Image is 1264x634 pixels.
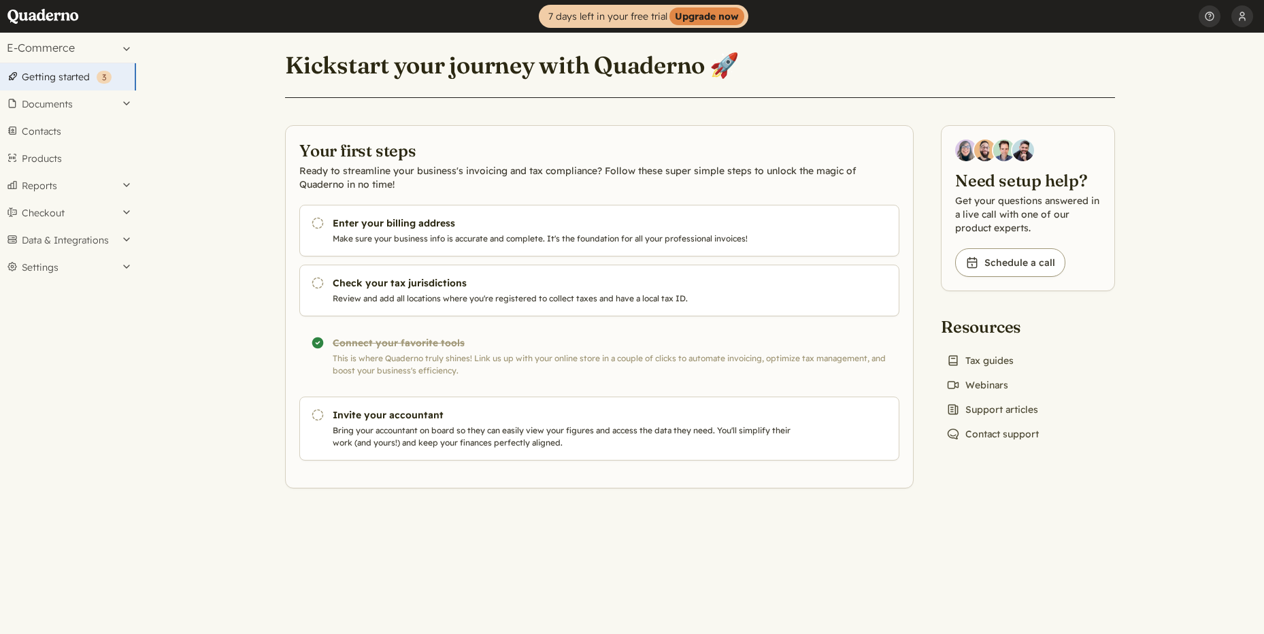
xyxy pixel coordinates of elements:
[299,265,899,316] a: Check your tax jurisdictions Review and add all locations where you're registered to collect taxe...
[974,139,996,161] img: Jairo Fumero, Account Executive at Quaderno
[333,216,797,230] h3: Enter your billing address
[941,351,1019,370] a: Tax guides
[299,139,899,161] h2: Your first steps
[285,50,739,80] h1: Kickstart your journey with Quaderno 🚀
[941,400,1044,419] a: Support articles
[333,408,797,422] h3: Invite your accountant
[299,205,899,256] a: Enter your billing address Make sure your business info is accurate and complete. It's the founda...
[955,139,977,161] img: Diana Carrasco, Account Executive at Quaderno
[955,194,1101,235] p: Get your questions answered in a live call with one of our product experts.
[333,424,797,449] p: Bring your accountant on board so they can easily view your figures and access the data they need...
[333,276,797,290] h3: Check your tax jurisdictions
[955,248,1065,277] a: Schedule a call
[299,164,899,191] p: Ready to streamline your business's invoicing and tax compliance? Follow these super simple steps...
[955,169,1101,191] h2: Need setup help?
[669,7,744,25] strong: Upgrade now
[993,139,1015,161] img: Ivo Oltmans, Business Developer at Quaderno
[333,233,797,245] p: Make sure your business info is accurate and complete. It's the foundation for all your professio...
[1012,139,1034,161] img: Javier Rubio, DevRel at Quaderno
[941,316,1044,337] h2: Resources
[299,397,899,461] a: Invite your accountant Bring your accountant on board so they can easily view your figures and ac...
[333,293,797,305] p: Review and add all locations where you're registered to collect taxes and have a local tax ID.
[539,5,748,28] a: 7 days left in your free trialUpgrade now
[102,72,106,82] span: 3
[941,376,1014,395] a: Webinars
[941,424,1044,444] a: Contact support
